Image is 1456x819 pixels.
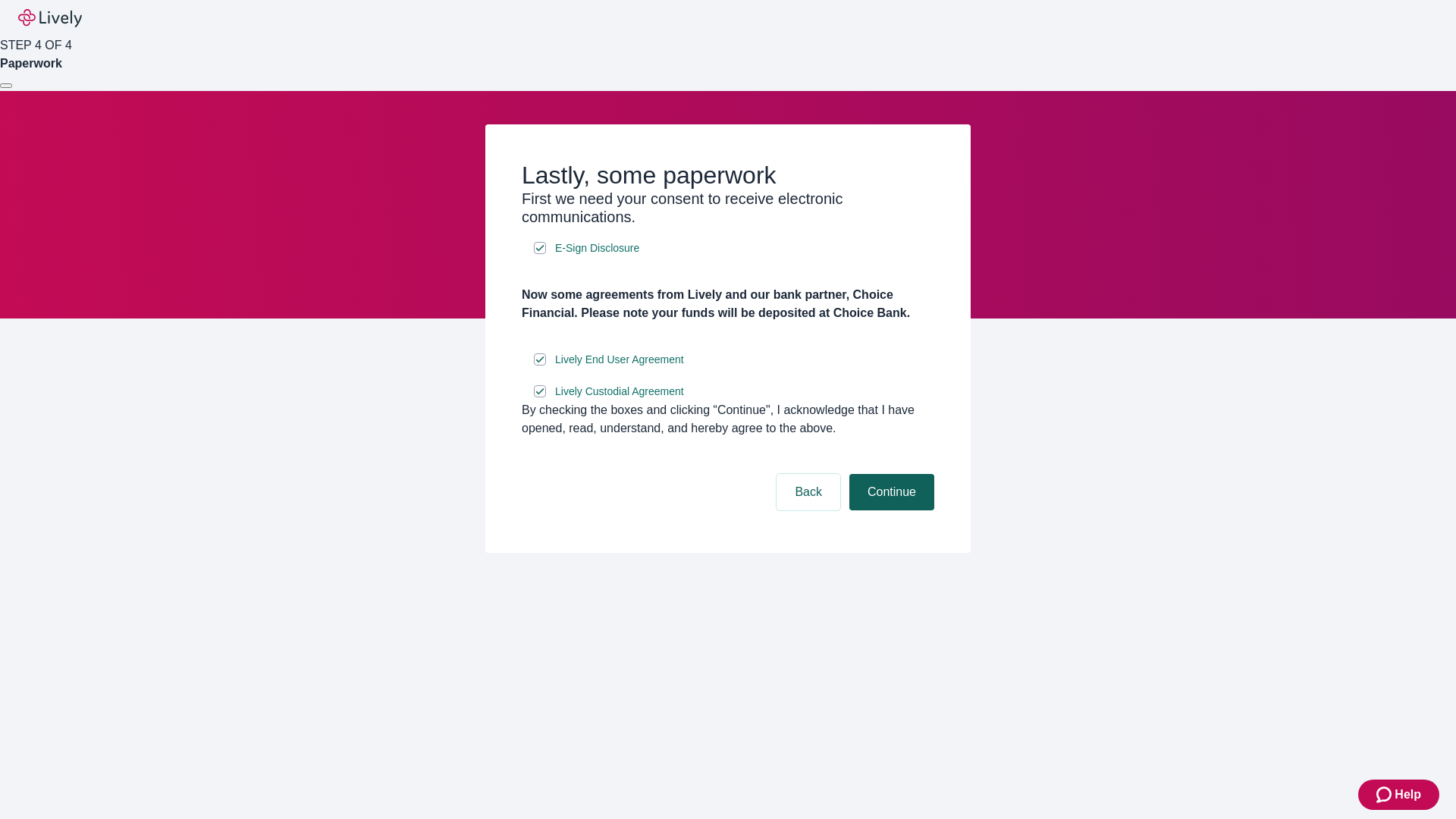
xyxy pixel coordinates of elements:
img: Lively [18,9,82,27]
button: Zendesk support iconHelp [1358,780,1439,810]
h2: Lastly, some paperwork [522,161,934,190]
a: e-sign disclosure document [552,239,642,258]
span: Help [1395,786,1421,804]
h3: First we need your consent to receive electronic communications. [522,190,934,226]
h4: Now some agreements from Lively and our bank partner, Choice Financial. Please note your funds wi... [522,286,934,322]
svg: Zendesk support icon [1376,786,1395,804]
a: e-sign disclosure document [552,382,687,401]
button: Back [777,474,840,510]
span: E-Sign Disclosure [555,240,639,256]
span: Lively End User Agreement [555,352,684,368]
button: Continue [849,474,934,510]
div: By checking the boxes and clicking “Continue", I acknowledge that I have opened, read, understand... [522,401,934,438]
span: Lively Custodial Agreement [555,384,684,400]
a: e-sign disclosure document [552,350,687,369]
